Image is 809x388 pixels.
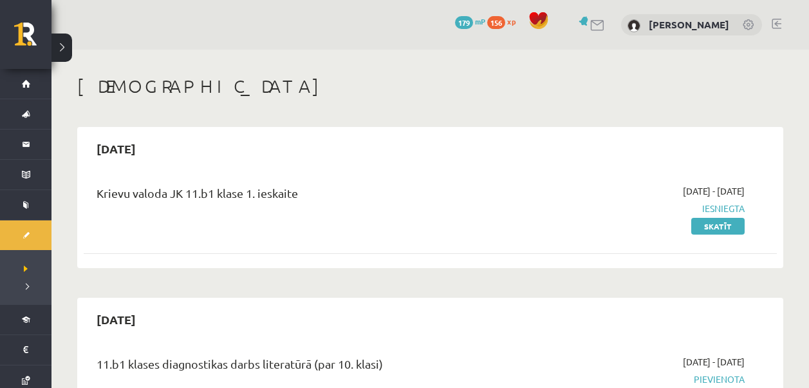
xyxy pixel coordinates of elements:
span: [DATE] - [DATE] [683,355,745,369]
span: Pievienota [541,373,745,386]
span: xp [507,16,516,26]
div: Krievu valoda JK 11.b1 klase 1. ieskaite [97,184,522,208]
a: 156 xp [487,16,522,26]
div: 11.b1 klases diagnostikas darbs literatūrā (par 10. klasi) [97,355,522,379]
span: mP [475,16,485,26]
a: 179 mP [455,16,485,26]
span: [DATE] - [DATE] [683,184,745,198]
h2: [DATE] [84,133,149,164]
h2: [DATE] [84,304,149,335]
span: 156 [487,16,505,29]
span: 179 [455,16,473,29]
h1: [DEMOGRAPHIC_DATA] [77,75,783,97]
a: Rīgas 1. Tālmācības vidusskola [14,23,51,55]
span: Iesniegta [541,202,745,215]
a: Skatīt [691,218,745,235]
a: [PERSON_NAME] [649,18,729,31]
img: Artis Duklavs [628,19,640,32]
